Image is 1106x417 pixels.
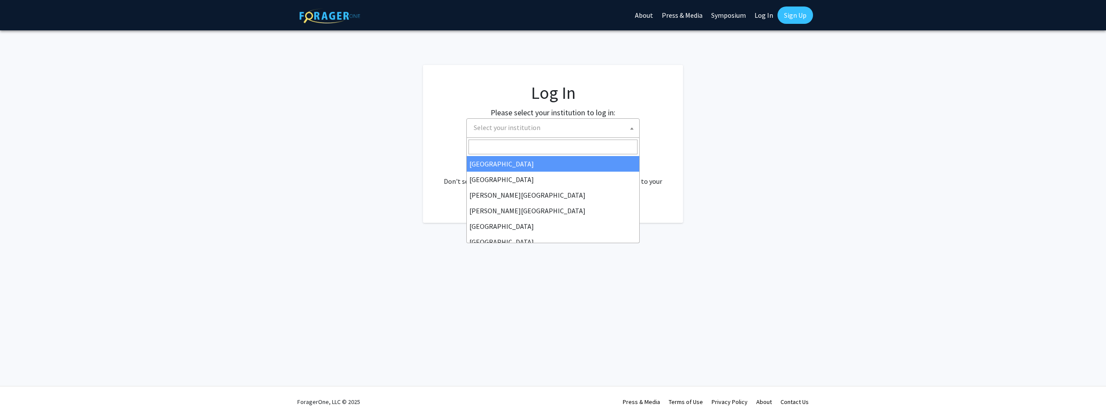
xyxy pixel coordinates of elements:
input: Search [468,140,638,154]
span: Select your institution [466,118,640,138]
span: Select your institution [470,119,639,137]
li: [GEOGRAPHIC_DATA] [467,234,639,250]
label: Please select your institution to log in: [491,107,615,118]
li: [GEOGRAPHIC_DATA] [467,218,639,234]
a: Privacy Policy [712,398,748,406]
iframe: Chat [7,378,37,410]
a: Contact Us [781,398,809,406]
span: Select your institution [474,123,540,132]
h1: Log In [440,82,666,103]
li: [PERSON_NAME][GEOGRAPHIC_DATA] [467,203,639,218]
a: Sign Up [777,7,813,24]
a: Press & Media [623,398,660,406]
a: Terms of Use [669,398,703,406]
div: No account? . Don't see your institution? about bringing ForagerOne to your institution. [440,155,666,197]
li: [PERSON_NAME][GEOGRAPHIC_DATA] [467,187,639,203]
img: ForagerOne Logo [299,8,360,23]
li: [GEOGRAPHIC_DATA] [467,172,639,187]
a: About [756,398,772,406]
div: ForagerOne, LLC © 2025 [297,387,360,417]
li: [GEOGRAPHIC_DATA] [467,156,639,172]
